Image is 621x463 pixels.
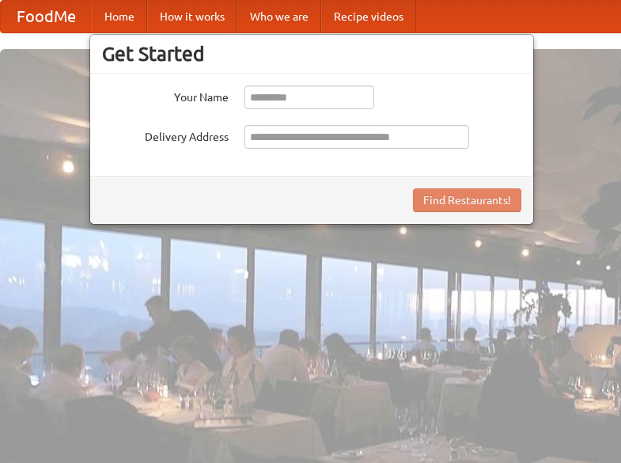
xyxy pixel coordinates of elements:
[413,188,521,212] button: Find Restaurants!
[237,1,321,32] a: Who we are
[102,85,229,105] label: Your Name
[321,1,416,32] a: Recipe videos
[147,1,237,32] a: How it works
[102,125,229,145] label: Delivery Address
[1,1,92,32] a: FoodMe
[92,1,147,32] a: Home
[102,42,521,66] h3: Get Started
